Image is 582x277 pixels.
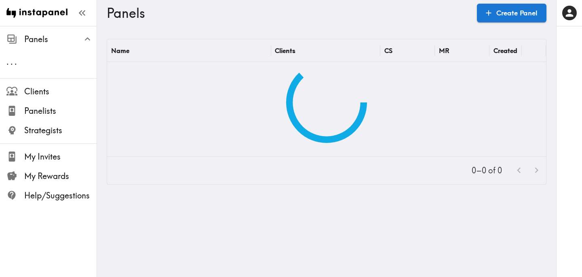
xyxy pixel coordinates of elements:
[24,105,97,117] span: Panelists
[477,4,546,22] a: Create Panel
[15,57,17,67] span: .
[24,151,97,162] span: My Invites
[107,5,470,21] h3: Panels
[384,47,392,55] div: CS
[6,57,9,67] span: .
[24,170,97,182] span: My Rewards
[24,190,97,201] span: Help/Suggestions
[472,165,502,176] p: 0–0 of 0
[493,47,517,55] div: Created
[11,57,13,67] span: .
[275,47,295,55] div: Clients
[24,34,97,45] span: Panels
[24,125,97,136] span: Strategists
[111,47,129,55] div: Name
[24,86,97,97] span: Clients
[439,47,449,55] div: MR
